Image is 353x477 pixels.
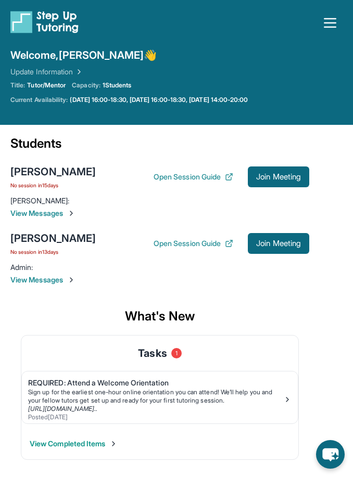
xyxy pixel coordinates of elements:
[27,81,66,89] span: Tutor/Mentor
[256,174,301,180] span: Join Meeting
[73,67,83,77] img: Chevron Right
[67,276,75,284] img: Chevron-Right
[22,371,298,423] a: REQUIRED: Attend a Welcome OrientationSign up for the earliest one-hour online orientation you ca...
[28,388,283,405] div: Sign up for the earliest one-hour online orientation you can attend! We’ll help you and your fell...
[10,164,96,179] div: [PERSON_NAME]
[10,135,309,158] div: Students
[154,238,233,249] button: Open Session Guide
[10,231,96,246] div: [PERSON_NAME]
[248,233,309,254] button: Join Meeting
[10,10,79,33] img: logo
[28,378,283,388] div: REQUIRED: Attend a Welcome Orientation
[154,172,233,182] button: Open Session Guide
[171,348,182,358] span: 1
[10,48,157,62] span: Welcome, [PERSON_NAME] 👋
[70,96,248,104] a: [DATE] 16:00-18:30, [DATE] 16:00-18:30, [DATE] 14:00-20:00
[10,275,309,285] span: View Messages
[67,209,75,217] img: Chevron-Right
[248,166,309,187] button: Join Meeting
[10,208,309,218] span: View Messages
[30,439,118,449] button: View Completed Items
[10,67,83,77] a: Update Information
[138,346,167,360] span: Tasks
[103,81,132,89] span: 1 Students
[10,96,68,104] span: Current Availability:
[28,405,97,412] a: [URL][DOMAIN_NAME]..
[10,81,25,89] span: Title:
[10,196,69,205] span: [PERSON_NAME] :
[10,248,96,256] span: No session in 13 days
[10,263,33,272] span: Admin :
[10,181,96,189] span: No session in 15 days
[10,298,309,335] div: What's New
[72,81,100,89] span: Capacity:
[316,440,345,469] button: chat-button
[256,240,301,247] span: Join Meeting
[28,413,283,421] div: Posted [DATE]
